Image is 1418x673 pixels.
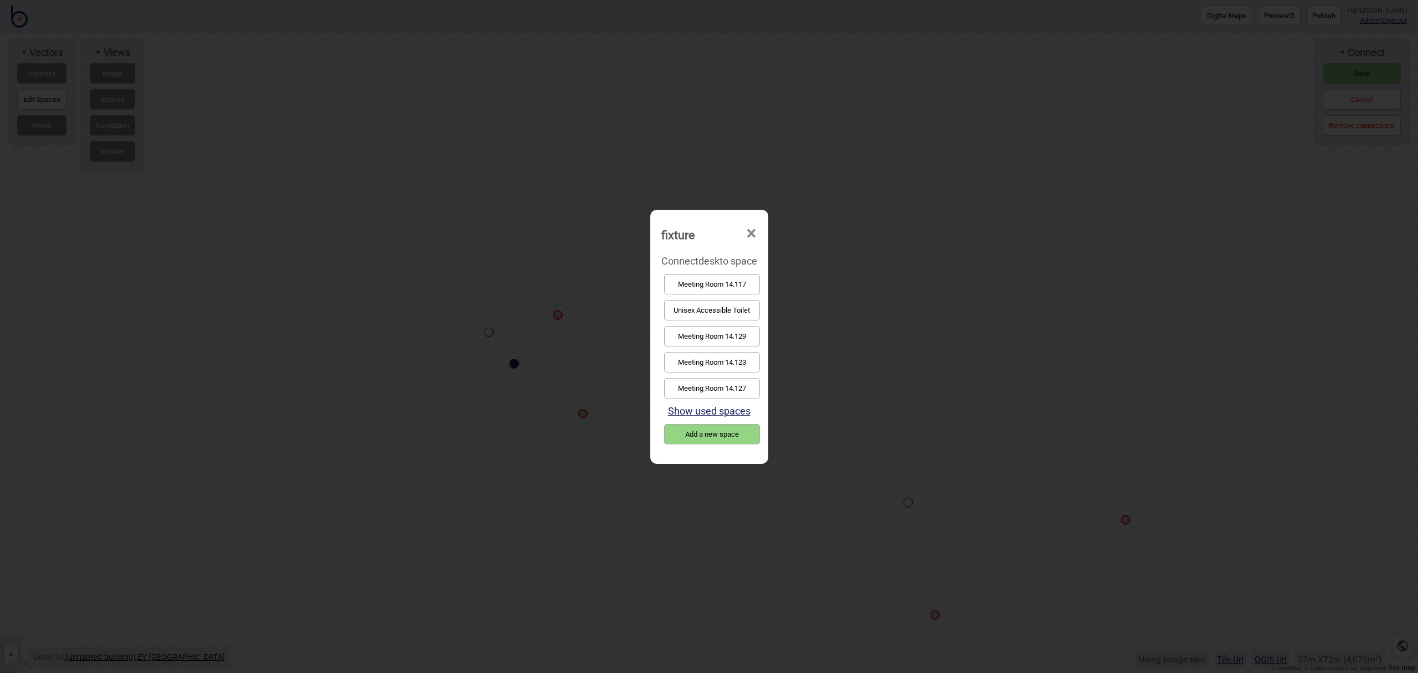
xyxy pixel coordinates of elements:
button: Meeting Room 14.123 [664,352,760,372]
button: Add a new space [664,424,760,444]
span: × [746,215,757,252]
div: fixture [661,223,695,247]
div: Connect desk to space [661,251,757,271]
button: Unisex Accessible Toilet [664,300,760,320]
button: Meeting Room 14.117 [664,274,760,294]
button: Meeting Room 14.127 [664,378,760,398]
button: Meeting Room 14.129 [664,326,760,346]
button: Show used spaces [668,405,751,417]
